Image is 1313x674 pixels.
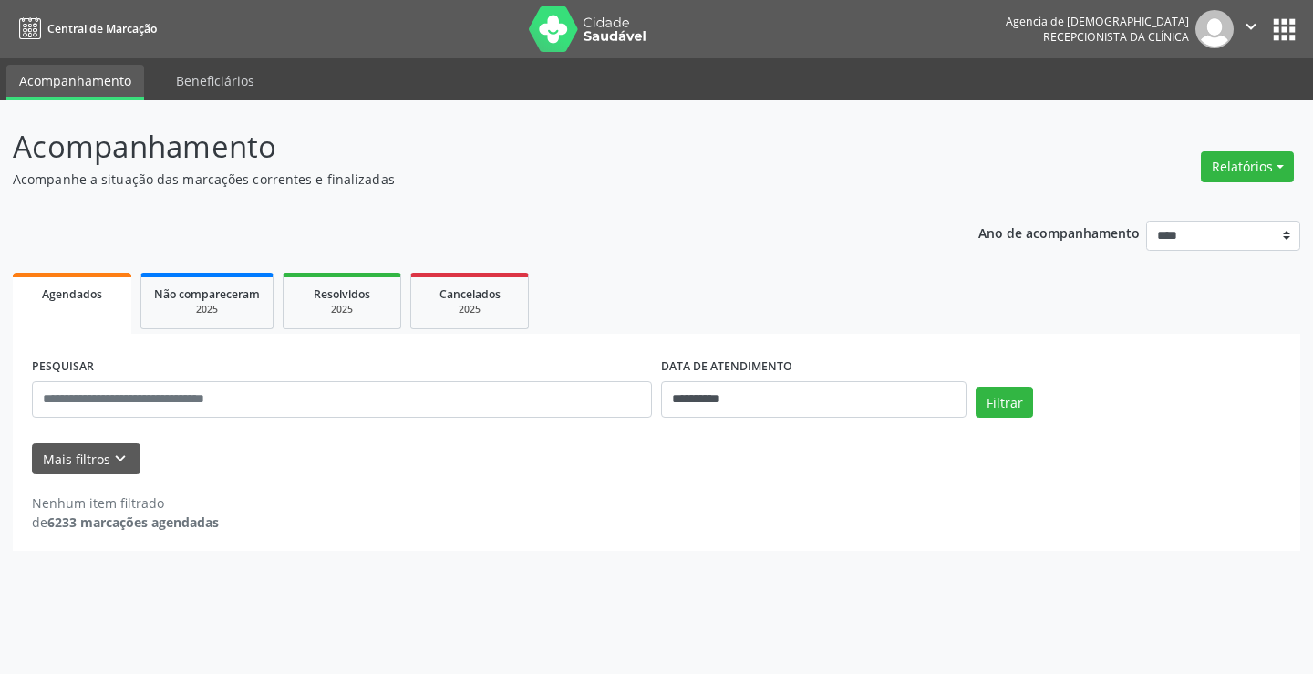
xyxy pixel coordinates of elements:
i: keyboard_arrow_down [110,449,130,469]
div: 2025 [424,303,515,316]
label: DATA DE ATENDIMENTO [661,353,792,381]
button: Mais filtroskeyboard_arrow_down [32,443,140,475]
i:  [1241,16,1261,36]
a: Beneficiários [163,65,267,97]
strong: 6233 marcações agendadas [47,513,219,531]
button: Filtrar [976,387,1033,418]
button:  [1234,10,1268,48]
div: de [32,513,219,532]
a: Central de Marcação [13,14,157,44]
p: Ano de acompanhamento [978,221,1140,244]
span: Agendados [42,286,102,302]
span: Central de Marcação [47,21,157,36]
button: Relatórios [1201,151,1294,182]
a: Acompanhamento [6,65,144,100]
span: Recepcionista da clínica [1043,29,1189,45]
label: PESQUISAR [32,353,94,381]
p: Acompanhe a situação das marcações correntes e finalizadas [13,170,914,189]
span: Resolvidos [314,286,370,302]
div: 2025 [296,303,388,316]
div: Nenhum item filtrado [32,493,219,513]
span: Cancelados [439,286,501,302]
span: Não compareceram [154,286,260,302]
p: Acompanhamento [13,124,914,170]
button: apps [1268,14,1300,46]
div: Agencia de [DEMOGRAPHIC_DATA] [1006,14,1189,29]
img: img [1195,10,1234,48]
div: 2025 [154,303,260,316]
